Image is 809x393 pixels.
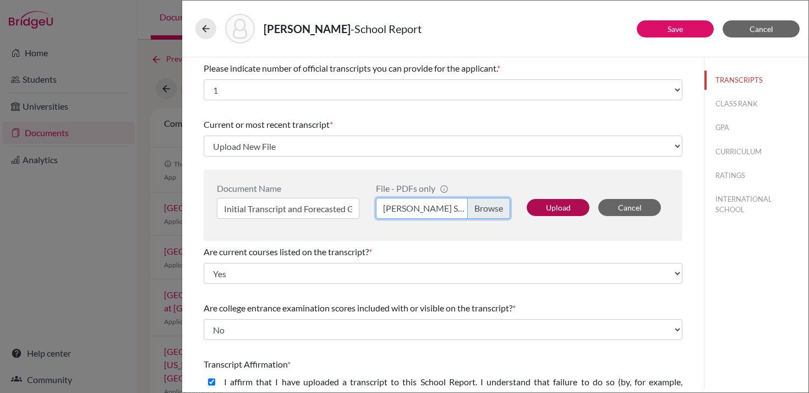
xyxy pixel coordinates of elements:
button: Cancel [598,199,661,216]
button: Upload [527,199,589,216]
span: Current or most recent transcript [204,119,330,130]
button: INTERNATIONAL SCHOOL [704,190,808,219]
div: File - PDFs only [376,183,510,193]
span: Are college entrance examination scores included with or visible on the transcript? [204,303,512,313]
span: Are current courses listed on the transcript? [204,246,369,257]
button: GPA [704,118,808,137]
span: Please indicate number of official transcripts you can provide for the applicant. [204,63,497,73]
button: RATINGS [704,166,808,185]
span: Transcript Affirmation [204,359,287,369]
button: TRANSCRIPTS [704,71,808,90]
button: CLASS RANK [704,94,808,114]
button: CURRICULUM [704,142,808,161]
div: Document Name [217,183,359,193]
span: - School Report [351,22,422,35]
span: info [440,185,449,193]
strong: [PERSON_NAME] [264,22,351,35]
label: [PERSON_NAME] School Report.pdf [376,198,510,219]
